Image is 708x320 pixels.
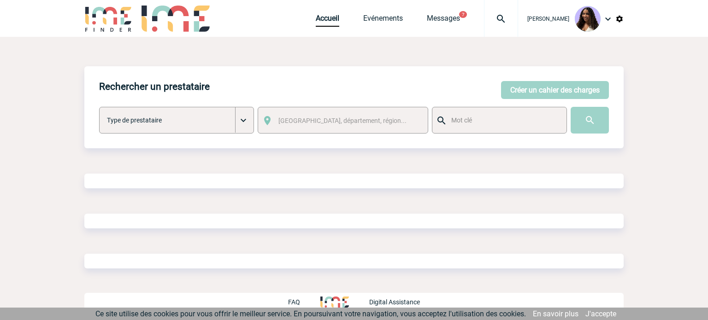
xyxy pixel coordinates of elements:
img: 131234-0.jpg [575,6,601,32]
a: Evénements [363,14,403,27]
a: Accueil [316,14,339,27]
input: Mot clé [449,114,558,126]
img: http://www.idealmeetingsevents.fr/ [320,297,349,308]
input: Submit [571,107,609,134]
span: [PERSON_NAME] [527,16,569,22]
p: Digital Assistance [369,298,420,306]
a: FAQ [288,297,320,306]
p: FAQ [288,298,300,306]
a: En savoir plus [533,309,578,318]
img: IME-Finder [84,6,132,32]
h4: Rechercher un prestataire [99,81,210,92]
a: Messages [427,14,460,27]
a: J'accepte [585,309,616,318]
span: [GEOGRAPHIC_DATA], département, région... [278,117,407,124]
button: 7 [459,11,467,18]
span: Ce site utilise des cookies pour vous offrir le meilleur service. En poursuivant votre navigation... [95,309,526,318]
